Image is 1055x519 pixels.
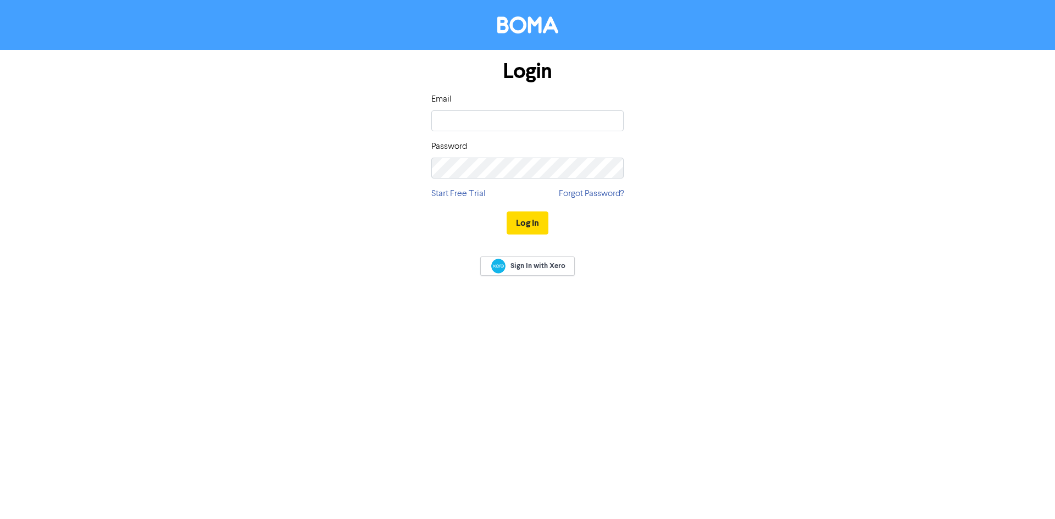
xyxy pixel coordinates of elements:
[507,211,548,235] button: Log In
[431,59,624,84] h1: Login
[491,259,506,274] img: Xero logo
[431,140,467,153] label: Password
[480,256,575,276] a: Sign In with Xero
[431,93,452,106] label: Email
[497,16,558,34] img: BOMA Logo
[510,261,565,271] span: Sign In with Xero
[559,187,624,200] a: Forgot Password?
[431,187,486,200] a: Start Free Trial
